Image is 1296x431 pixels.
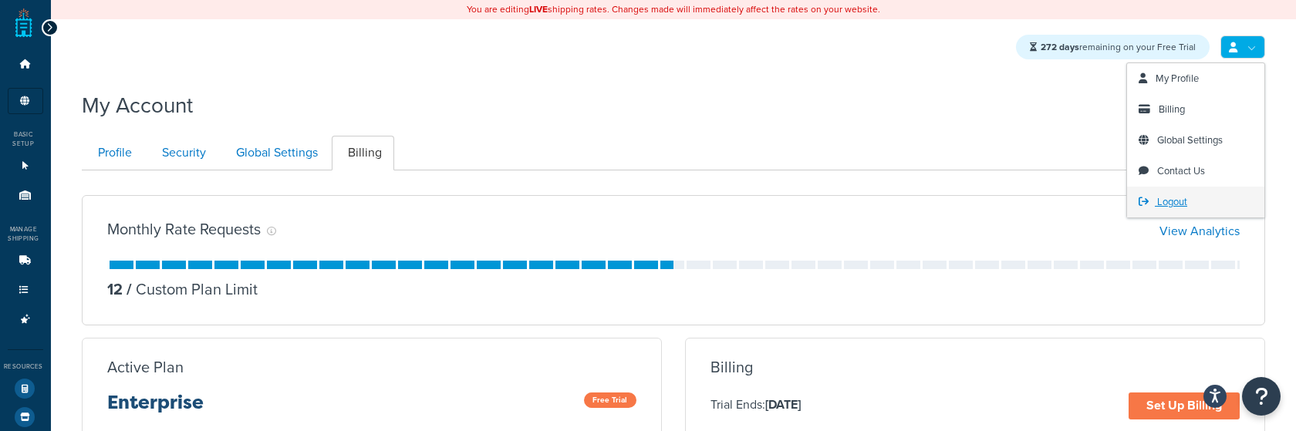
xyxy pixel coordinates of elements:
[220,136,330,170] a: Global Settings
[1157,194,1187,209] span: Logout
[8,276,43,305] li: Shipping Rules
[8,247,43,275] li: Carriers
[710,395,801,415] p: Trial Ends:
[584,392,636,408] span: Free Trial
[146,136,218,170] a: Security
[8,305,43,334] li: Advanced Features
[107,278,123,300] p: 12
[8,152,43,180] li: Websites
[15,8,32,39] a: ShipperHQ Home
[710,359,753,375] h3: Billing
[1157,133,1223,147] span: Global Settings
[1159,102,1185,116] span: Billing
[82,90,193,120] h1: My Account
[8,375,43,402] li: Test Your Rates
[1127,94,1264,125] a: Billing
[8,181,43,210] li: Origins
[1127,63,1264,94] a: My Profile
[82,136,144,170] a: Profile
[107,221,261,237] h3: Monthly Rate Requests
[8,403,43,431] li: Marketplace
[107,359,184,375] h3: Active Plan
[1156,71,1199,86] span: My Profile
[1129,392,1240,419] a: Set Up Billing
[529,2,548,16] b: LIVE
[1127,125,1264,156] a: Global Settings
[1127,156,1264,187] a: Contact Us
[1242,377,1281,416] button: Open Resource Center
[1157,163,1205,178] span: Contact Us
[1016,35,1210,59] div: remaining on your Free Trial
[1159,222,1240,240] a: View Analytics
[1127,187,1264,217] a: Logout
[127,278,132,301] span: /
[1041,40,1079,54] strong: 272 days
[765,396,801,413] strong: [DATE]
[123,278,258,300] p: Custom Plan Limit
[8,50,43,79] li: Dashboard
[332,136,394,170] a: Billing
[107,392,204,425] h3: Enterprise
